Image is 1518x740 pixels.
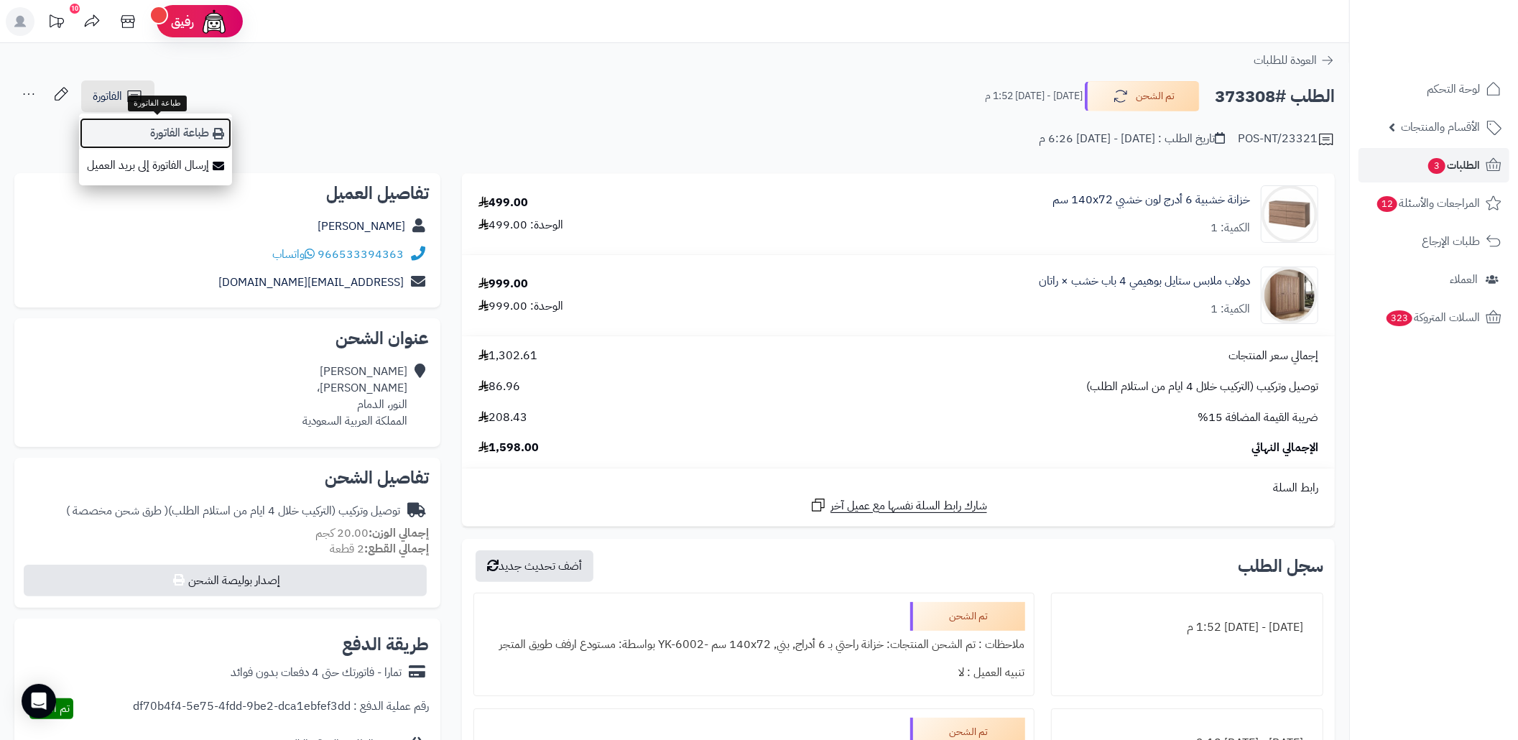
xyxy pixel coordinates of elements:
[302,364,407,429] div: [PERSON_NAME] [PERSON_NAME]، النور، الدمام المملكة العربية السعودية
[1420,39,1504,69] img: logo-2.png
[128,96,187,111] div: طباعة الفاتورة
[1211,220,1250,236] div: الكمية: 1
[272,246,315,263] a: واتساب
[1039,273,1250,290] a: دولاب ملابس ستايل بوهيمي 4 باب خشب × راتان
[985,89,1083,103] small: [DATE] - [DATE] 1:52 م
[66,502,168,519] span: ( طرق شحن مخصصة )
[38,7,74,40] a: تحديثات المنصة
[1251,440,1318,456] span: الإجمالي النهائي
[93,88,122,105] span: الفاتورة
[1387,310,1412,326] span: 323
[79,117,232,149] a: طباعة الفاتورة
[342,636,429,653] h2: طريقة الدفع
[483,659,1025,687] div: تنبيه العميل : لا
[218,274,404,291] a: [EMAIL_ADDRESS][DOMAIN_NAME]
[1359,72,1509,106] a: لوحة التحكم
[315,524,429,542] small: 20.00 كجم
[1376,193,1480,213] span: المراجعات والأسئلة
[81,80,154,112] a: الفاتورة
[810,496,987,514] a: شارك رابط السلة نفسها مع عميل آخر
[1422,231,1480,251] span: طلبات الإرجاع
[369,524,429,542] strong: إجمالي الوزن:
[478,217,563,233] div: الوحدة: 499.00
[478,440,539,456] span: 1,598.00
[231,665,402,681] div: تمارا - فاتورتك حتى 4 دفعات بدون فوائد
[1359,186,1509,221] a: المراجعات والأسئلة12
[364,540,429,558] strong: إجمالي القطع:
[26,469,429,486] h2: تفاصيل الشحن
[1039,131,1225,147] div: تاريخ الطلب : [DATE] - [DATE] 6:26 م
[1198,410,1318,426] span: ضريبة القيمة المضافة 15%
[26,330,429,347] h2: عنوان الشحن
[1238,558,1323,575] h3: سجل الطلب
[1377,196,1397,212] span: 12
[1262,185,1318,243] img: 1752058398-1(9)-90x90.jpg
[1254,52,1317,69] span: العودة للطلبات
[22,684,56,718] div: Open Intercom Messenger
[1450,269,1478,290] span: العملاء
[478,410,527,426] span: 208.43
[1052,192,1250,208] a: خزانة خشبية 6 أدرج لون خشبي 140x72 سم
[1211,301,1250,318] div: الكمية: 1
[1359,300,1509,335] a: السلات المتروكة323
[70,4,80,14] div: 10
[478,298,563,315] div: الوحدة: 999.00
[1228,348,1318,364] span: إجمالي سعر المنتجات
[318,218,405,235] a: [PERSON_NAME]
[1428,158,1445,174] span: 3
[318,246,404,263] a: 966533394363
[24,565,427,596] button: إصدار بوليصة الشحن
[1086,379,1318,395] span: توصيل وتركيب (التركيب خلال 4 ايام من استلام الطلب)
[1262,267,1318,324] img: 1749977265-1-90x90.jpg
[1254,52,1335,69] a: العودة للطلبات
[478,195,528,211] div: 499.00
[478,348,537,364] span: 1,302.61
[79,149,232,182] a: إرسال الفاتورة إلى بريد العميل
[830,498,987,514] span: شارك رابط السلة نفسها مع عميل آخر
[476,550,593,582] button: أضف تحديث جديد
[1385,307,1480,328] span: السلات المتروكة
[910,602,1025,631] div: تم الشحن
[1215,82,1335,111] h2: الطلب #373308
[200,7,228,36] img: ai-face.png
[1085,81,1200,111] button: تم الشحن
[1359,148,1509,182] a: الطلبات3
[133,698,429,719] div: رقم عملية الدفع : df70b4f4-5e75-4fdd-9be2-dca1ebfef3dd
[1427,79,1480,99] span: لوحة التحكم
[1359,224,1509,259] a: طلبات الإرجاع
[478,379,520,395] span: 86.96
[330,540,429,558] small: 2 قطعة
[483,631,1025,659] div: ملاحظات : تم الشحن المنتجات: خزانة راحتي بـ 6 أدراج, بني, ‎140x72 سم‏ -YK-6002 بواسطة: مستودع ارف...
[26,185,429,202] h2: تفاصيل العميل
[1427,155,1480,175] span: الطلبات
[468,480,1329,496] div: رابط السلة
[171,13,194,30] span: رفيق
[1238,131,1335,148] div: POS-NT/23321
[1401,117,1480,137] span: الأقسام والمنتجات
[478,276,528,292] div: 999.00
[1359,262,1509,297] a: العملاء
[66,503,400,519] div: توصيل وتركيب (التركيب خلال 4 ايام من استلام الطلب)
[1060,614,1314,642] div: [DATE] - [DATE] 1:52 م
